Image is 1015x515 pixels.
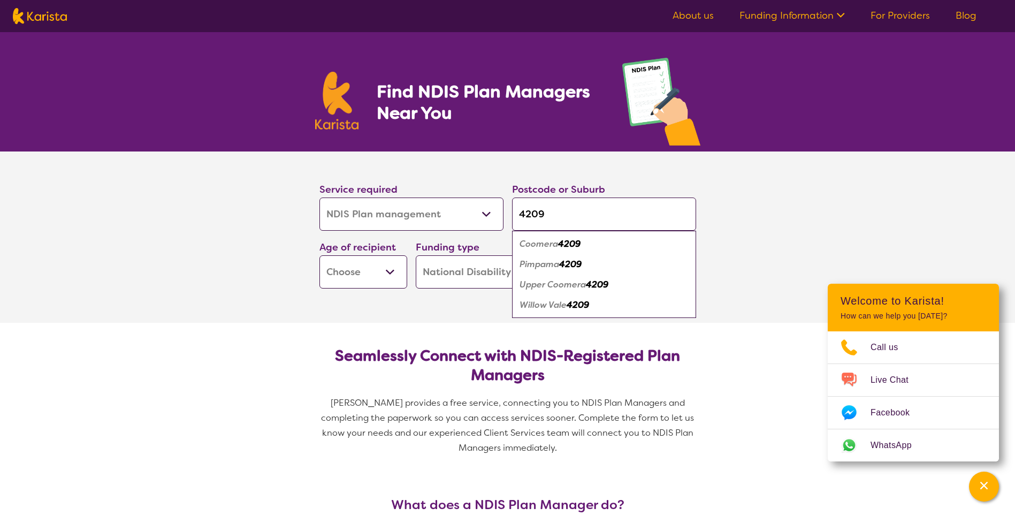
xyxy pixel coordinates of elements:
[517,275,691,295] div: Upper Coomera 4209
[956,9,976,22] a: Blog
[871,405,922,421] span: Facebook
[841,312,986,321] p: How can we help you [DATE]?
[567,299,589,310] em: 4209
[558,238,581,249] em: 4209
[828,429,999,461] a: Web link opens in a new tab.
[871,437,925,453] span: WhatsApp
[969,472,999,502] button: Channel Menu
[377,81,600,124] h1: Find NDIS Plan Managers Near You
[559,259,582,270] em: 4209
[871,9,930,22] a: For Providers
[871,372,921,388] span: Live Chat
[321,397,696,453] span: [PERSON_NAME] provides a free service, connecting you to NDIS Plan Managers and completing the pa...
[512,183,605,196] label: Postcode or Suburb
[520,279,586,290] em: Upper Coomera
[416,241,479,254] label: Funding type
[739,9,845,22] a: Funding Information
[828,284,999,461] div: Channel Menu
[586,279,608,290] em: 4209
[315,72,359,130] img: Karista logo
[520,259,559,270] em: Pimpama
[517,254,691,275] div: Pimpama 4209
[871,339,911,355] span: Call us
[673,9,714,22] a: About us
[520,299,567,310] em: Willow Vale
[319,183,398,196] label: Service required
[328,346,688,385] h2: Seamlessly Connect with NDIS-Registered Plan Managers
[13,8,67,24] img: Karista logo
[512,198,696,231] input: Type
[517,295,691,315] div: Willow Vale 4209
[828,331,999,461] ul: Choose channel
[315,497,700,512] h3: What does a NDIS Plan Manager do?
[517,234,691,254] div: Coomera 4209
[319,241,396,254] label: Age of recipient
[520,238,558,249] em: Coomera
[841,294,986,307] h2: Welcome to Karista!
[622,58,700,152] img: plan-management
